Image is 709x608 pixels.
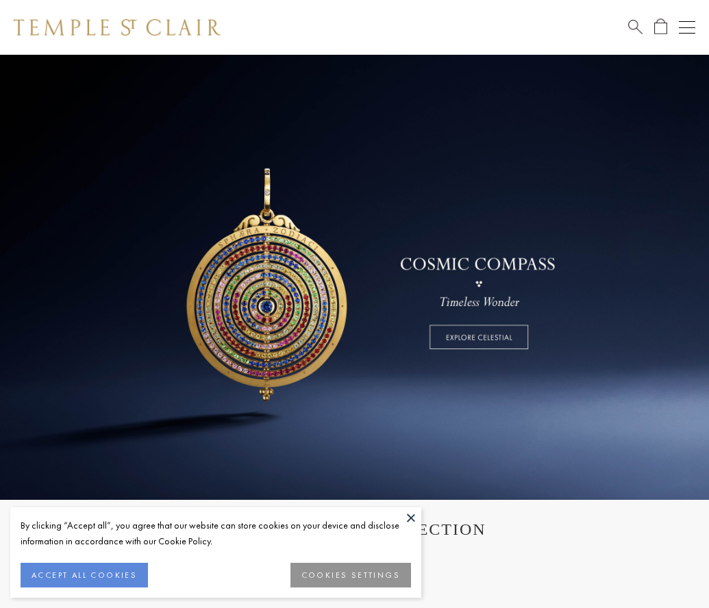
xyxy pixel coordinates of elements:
button: Open navigation [679,19,695,36]
a: Search [628,18,643,36]
button: ACCEPT ALL COOKIES [21,563,148,587]
img: Temple St. Clair [14,19,221,36]
div: By clicking “Accept all”, you agree that our website can store cookies on your device and disclos... [21,518,411,549]
button: COOKIES SETTINGS [290,563,411,587]
a: Open Shopping Bag [654,18,667,36]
